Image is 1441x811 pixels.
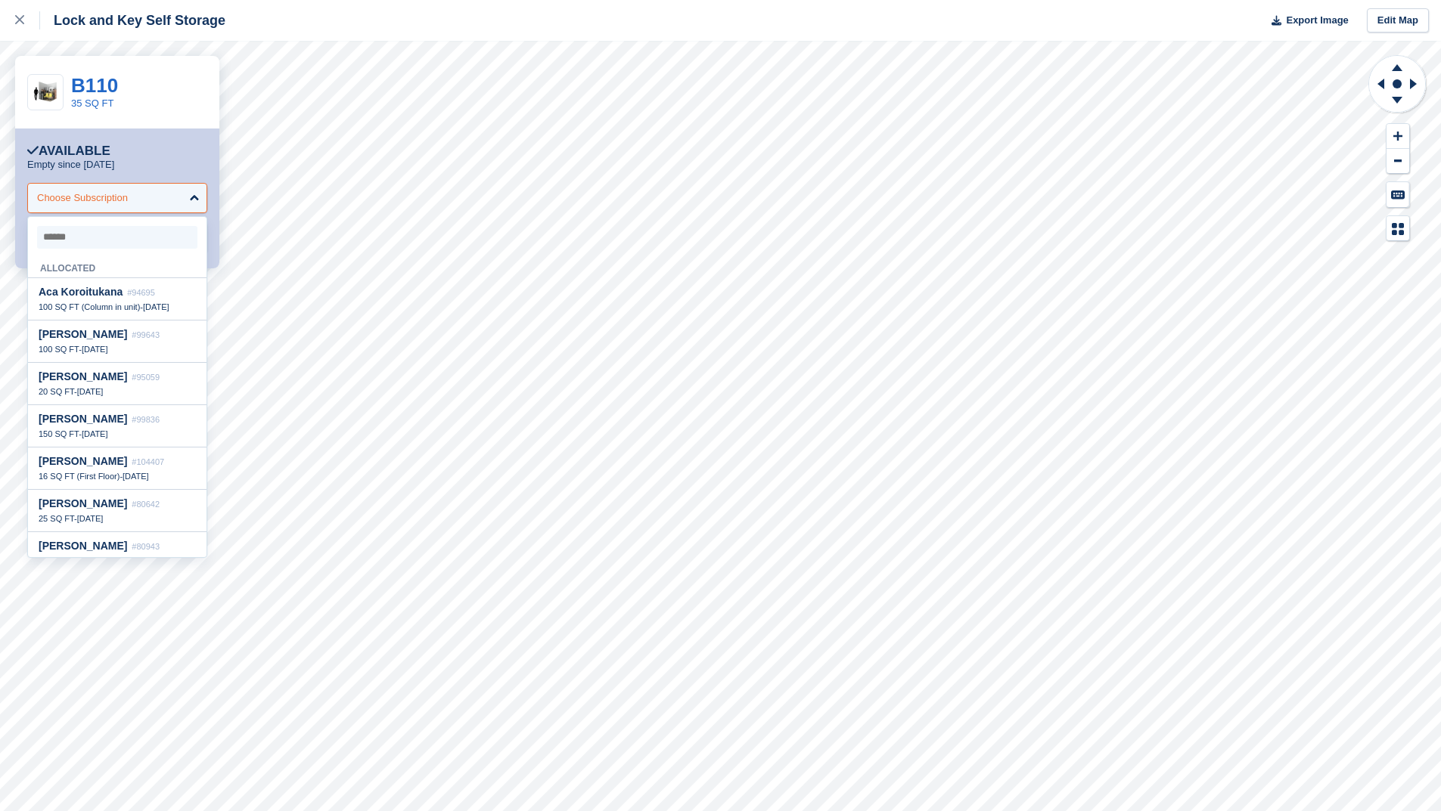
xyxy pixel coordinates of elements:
div: - [39,556,196,566]
button: Export Image [1262,8,1349,33]
div: - [39,429,196,439]
div: Choose Subscription [37,190,128,206]
div: - [39,302,196,312]
span: #104407 [132,457,164,466]
button: Zoom Out [1387,149,1409,174]
span: 100 SQ FT (Column in unit) [39,302,140,311]
div: - [39,386,196,397]
span: #94695 [127,288,155,297]
span: Aca Koroitukana [39,286,123,298]
span: 25 SQ FT (First Floor) [39,556,120,565]
span: [DATE] [123,556,149,565]
p: Empty since [DATE] [27,159,114,171]
button: Zoom In [1387,124,1409,149]
span: 16 SQ FT (First Floor) [39,472,120,481]
button: Keyboard Shortcuts [1387,182,1409,207]
span: [DATE] [77,387,104,396]
button: Map Legend [1387,216,1409,241]
span: [PERSON_NAME] [39,328,127,340]
span: #99836 [132,415,160,424]
span: #80943 [132,542,160,551]
a: 35 SQ FT [71,98,113,109]
span: #80642 [132,500,160,509]
span: [DATE] [77,514,104,523]
span: #99643 [132,330,160,339]
span: Export Image [1286,13,1348,28]
div: - [39,471,196,481]
div: - [39,344,196,354]
div: - [39,513,196,524]
span: [DATE] [82,429,108,438]
div: Available [27,144,110,159]
div: Lock and Key Self Storage [40,11,225,29]
a: B110 [71,74,118,97]
span: 100 SQ FT [39,345,79,354]
span: [PERSON_NAME] [39,497,127,509]
span: [PERSON_NAME] [39,455,127,467]
span: 25 SQ FT [39,514,74,523]
img: 35-sqft-unit.jpg [28,79,63,106]
span: [PERSON_NAME] [39,540,127,552]
span: [DATE] [82,345,108,354]
a: Edit Map [1367,8,1429,33]
span: [DATE] [123,472,149,481]
span: [PERSON_NAME] [39,413,127,425]
span: 20 SQ FT [39,387,74,396]
div: Allocated [28,255,207,278]
span: [PERSON_NAME] [39,370,127,382]
span: [DATE] [143,302,169,311]
span: 150 SQ FT [39,429,79,438]
span: #95059 [132,373,160,382]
